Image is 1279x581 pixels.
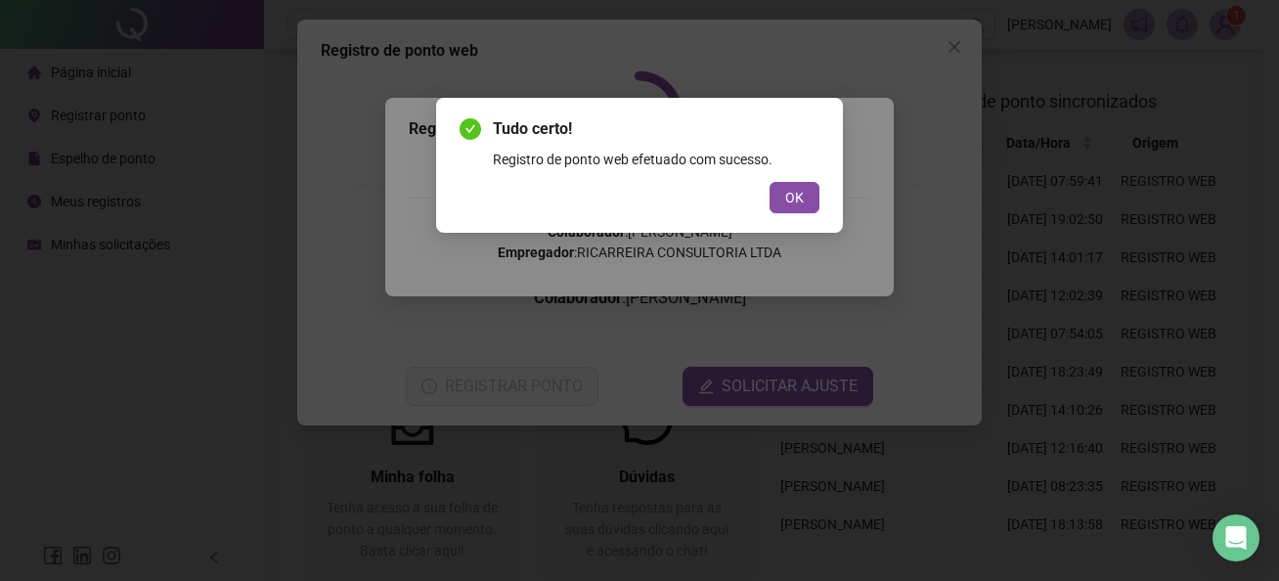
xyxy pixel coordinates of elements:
[460,118,481,140] span: check-circle
[770,182,819,213] button: OK
[1213,514,1259,561] div: Open Intercom Messenger
[493,117,819,141] span: Tudo certo!
[785,187,804,208] span: OK
[493,149,819,170] div: Registro de ponto web efetuado com sucesso.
